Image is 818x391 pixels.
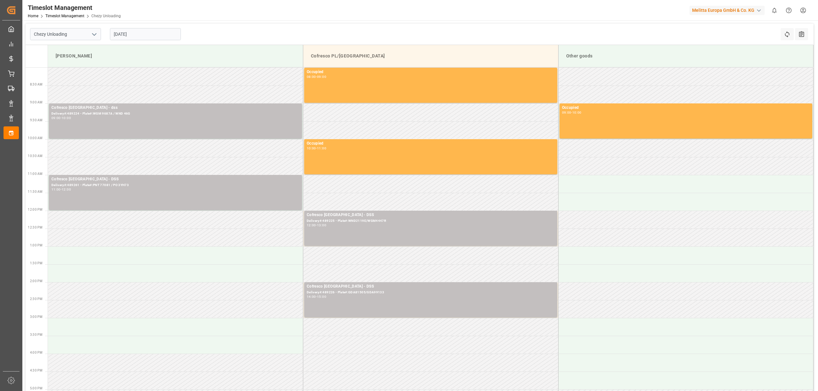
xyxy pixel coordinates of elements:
span: 1:30 PM [30,261,42,265]
span: 10:00 AM [28,136,42,140]
div: 15:00 [317,295,326,298]
div: Delivery#:489261 - Plate#:PNT 77081 / PO 3YH73 [51,183,299,188]
span: 3:30 PM [30,333,42,336]
span: 8:30 AM [30,83,42,86]
div: Cofresco [GEOGRAPHIC_DATA] - DSS [51,176,299,183]
div: 09:00 [562,111,571,114]
div: 09:00 [51,117,61,119]
div: Occupied [307,140,555,147]
span: 9:00 AM [30,101,42,104]
div: Cofresco PL/[GEOGRAPHIC_DATA] [308,50,553,62]
div: 09:00 [317,75,326,78]
span: 12:30 PM [28,226,42,229]
span: 2:30 PM [30,297,42,301]
div: 12:00 [307,224,316,227]
span: 4:00 PM [30,351,42,354]
button: show 0 new notifications [767,3,782,18]
a: Timeslot Management [45,14,84,18]
div: - [316,75,317,78]
div: Delivery#:489226 - Plate#:GDA81505/GDA99133 [307,290,555,295]
div: Delivery#:489224 - Plate#:WGM 9687A / WND 46G [51,111,299,117]
div: 10:00 [62,117,71,119]
div: Cofresco [GEOGRAPHIC_DATA] - DSS [307,283,555,290]
span: 4:30 PM [30,369,42,372]
div: [PERSON_NAME] [53,50,298,62]
div: 11:00 [51,188,61,191]
div: 12:00 [62,188,71,191]
button: open menu [89,29,99,39]
input: Type to search/select [30,28,101,40]
div: Occupied [307,69,555,75]
div: Cofresco [GEOGRAPHIC_DATA] - DSS [307,212,555,218]
span: 12:00 PM [28,208,42,211]
div: - [571,111,572,114]
div: 10:00 [572,111,582,114]
input: DD-MM-YYYY [110,28,181,40]
div: - [61,188,62,191]
span: 3:00 PM [30,315,42,319]
div: 10:00 [307,147,316,150]
button: Help Center [782,3,796,18]
a: Home [28,14,38,18]
div: - [316,295,317,298]
span: 11:30 AM [28,190,42,193]
span: 10:30 AM [28,154,42,158]
div: Melitta Europa GmbH & Co. KG [690,6,765,15]
span: 9:30 AM [30,118,42,122]
div: Cofresco [GEOGRAPHIC_DATA] - dss [51,105,299,111]
div: 11:00 [317,147,326,150]
div: Other goods [564,50,808,62]
div: 08:00 [307,75,316,78]
button: Melitta Europa GmbH & Co. KG [690,4,767,16]
div: - [316,224,317,227]
div: - [316,147,317,150]
span: 2:00 PM [30,279,42,283]
div: Timeslot Management [28,3,121,12]
div: 14:00 [307,295,316,298]
span: 1:00 PM [30,244,42,247]
div: 13:00 [317,224,326,227]
div: Delivery#:489225 - Plate#:WND2119E/WGM4447R [307,218,555,224]
span: 5:00 PM [30,387,42,390]
div: - [61,117,62,119]
div: Occupied [562,105,810,111]
span: 11:00 AM [28,172,42,176]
